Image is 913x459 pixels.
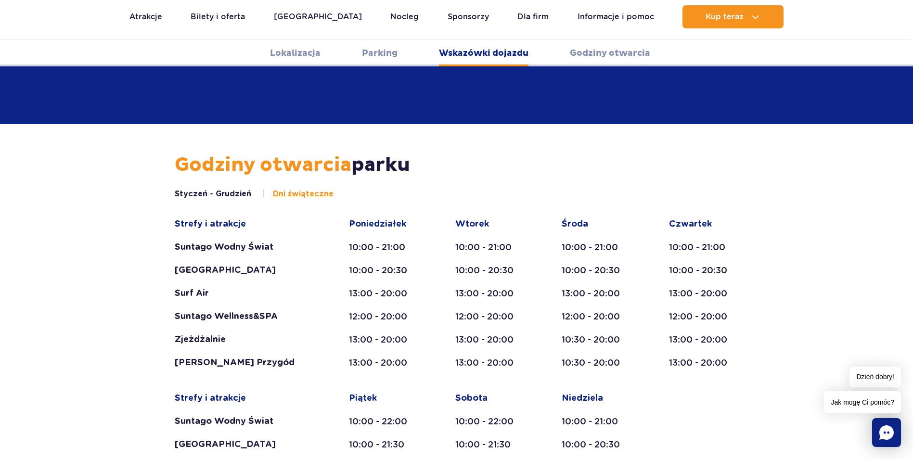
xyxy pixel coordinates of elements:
[562,265,632,276] div: 10:00 - 20:30
[562,311,632,322] div: 12:00 - 20:00
[191,5,245,28] a: Bilety i oferta
[362,40,398,66] a: Parking
[175,153,351,177] span: Godziny otwarcia
[175,265,312,276] div: [GEOGRAPHIC_DATA]
[270,40,321,66] a: Lokalizacja
[669,218,738,230] div: Czwartek
[175,218,312,230] div: Strefy i atrakcje
[175,439,312,450] div: [GEOGRAPHIC_DATA]
[349,393,418,404] div: Piątek
[129,5,162,28] a: Atrakcje
[175,334,312,345] div: Zjeżdżalnie
[448,5,489,28] a: Sponsorzy
[455,439,525,450] div: 10:00 - 21:30
[849,367,901,387] span: Dzień dobry!
[349,242,418,253] div: 10:00 - 21:00
[175,416,312,427] div: Suntago Wodny Świat
[175,357,312,369] div: [PERSON_NAME] Przygód
[439,40,528,66] a: Wskazówki dojazdu
[349,439,418,450] div: 10:00 - 21:30
[562,218,632,230] div: Środa
[669,357,738,369] div: 13:00 - 20:00
[562,242,632,253] div: 10:00 - 21:00
[262,189,334,199] button: Dni świąteczne
[872,418,901,447] div: Chat
[349,311,418,322] div: 12:00 - 20:00
[349,416,418,427] div: 10:00 - 22:00
[517,5,549,28] a: Dla firm
[669,242,738,253] div: 10:00 - 21:00
[175,153,738,177] h2: parku
[349,288,418,299] div: 13:00 - 20:00
[175,242,312,253] div: Suntago Wodny Świat
[455,311,525,322] div: 12:00 - 20:00
[562,439,632,450] div: 10:00 - 20:30
[455,242,525,253] div: 10:00 - 21:00
[455,393,525,404] div: Sobota
[669,265,738,276] div: 10:00 - 20:30
[274,5,362,28] a: [GEOGRAPHIC_DATA]
[562,288,632,299] div: 13:00 - 20:00
[349,357,418,369] div: 13:00 - 20:00
[455,357,525,369] div: 13:00 - 20:00
[175,288,312,299] div: Surf Air
[349,334,418,345] div: 13:00 - 20:00
[669,334,738,345] div: 13:00 - 20:00
[349,218,418,230] div: Poniedziałek
[175,311,312,322] div: Suntago Wellness&SPA
[706,13,744,21] span: Kup teraz
[455,416,525,427] div: 10:00 - 22:00
[570,40,650,66] a: Godziny otwarcia
[669,311,738,322] div: 12:00 - 20:00
[455,218,525,230] div: Wtorek
[390,5,419,28] a: Nocleg
[175,189,251,199] button: Styczeń - Grudzień
[273,189,334,199] span: Dni świąteczne
[562,334,632,345] div: 10:30 - 20:00
[824,391,901,413] span: Jak mogę Ci pomóc?
[562,416,632,427] div: 10:00 - 21:00
[175,393,312,404] div: Strefy i atrakcje
[578,5,654,28] a: Informacje i pomoc
[669,288,738,299] div: 13:00 - 20:00
[455,265,525,276] div: 10:00 - 20:30
[562,393,632,404] div: Niedziela
[682,5,784,28] button: Kup teraz
[562,357,632,369] div: 10:30 - 20:00
[455,288,525,299] div: 13:00 - 20:00
[349,265,418,276] div: 10:00 - 20:30
[455,334,525,345] div: 13:00 - 20:00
